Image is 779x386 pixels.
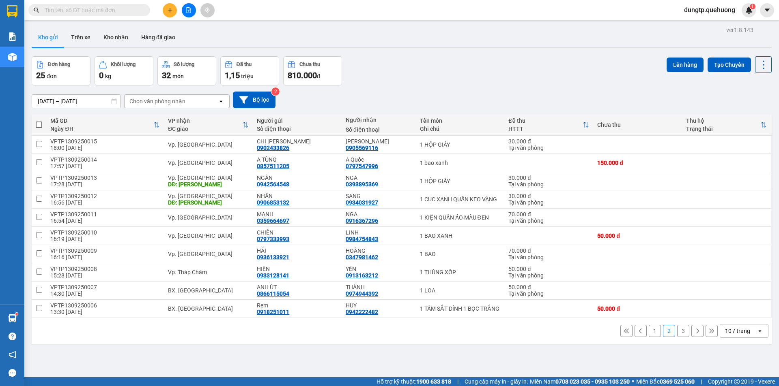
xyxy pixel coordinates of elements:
[257,229,338,236] div: CHIẾN
[257,181,289,188] div: 0942564548
[50,254,160,260] div: 16:16 [DATE]
[257,117,338,124] div: Người gửi
[750,4,755,9] sup: 1
[111,62,136,67] div: Khối lượng
[257,156,338,163] div: A TÙNG
[632,380,634,383] span: ⚪️
[65,28,97,47] button: Trên xe
[420,251,501,257] div: 1 BAO
[597,305,678,312] div: 50.000 đ
[237,62,252,67] div: Đã thu
[168,305,249,312] div: BX. [GEOGRAPHIC_DATA]
[50,218,160,224] div: 16:54 [DATE]
[135,28,182,47] button: Hàng đã giao
[636,377,695,386] span: Miền Bắc
[508,254,589,260] div: Tại văn phòng
[508,218,589,224] div: Tại văn phòng
[760,3,774,17] button: caret-down
[257,254,289,260] div: 0936133921
[764,6,771,14] span: caret-down
[50,145,160,151] div: 18:00 [DATE]
[757,328,763,334] svg: open
[508,266,589,272] div: 50.000 đ
[32,56,90,85] button: Đơn hàng25đơn
[686,126,760,132] div: Trạng thái
[299,62,320,67] div: Chưa thu
[50,175,160,181] div: VPTP1309250013
[420,117,501,124] div: Tên món
[508,117,583,124] div: Đã thu
[663,325,675,337] button: 2
[168,117,242,124] div: VP nhận
[508,211,589,218] div: 70.000 đ
[686,117,760,124] div: Thu hộ
[168,251,249,257] div: Vp. [GEOGRAPHIC_DATA]
[726,26,753,34] div: ver 1.8.143
[163,3,177,17] button: plus
[508,181,589,188] div: Tại văn phòng
[47,73,57,79] span: đơn
[597,160,678,166] div: 150.000 đ
[50,247,160,254] div: VPTP1309250009
[168,269,249,275] div: Vp. Tháp Chàm
[36,70,45,80] span: 25
[9,333,16,340] span: question-circle
[50,211,160,218] div: VPTP1309250011
[257,309,289,315] div: 0918251011
[257,126,338,132] div: Số điện thoại
[257,236,289,242] div: 0797333993
[168,214,249,221] div: Vp. [GEOGRAPHIC_DATA]
[34,7,39,13] span: search
[346,266,411,272] div: YẾN
[50,181,160,188] div: 17:28 [DATE]
[346,175,411,181] div: NGA
[204,7,210,13] span: aim
[508,138,589,145] div: 30.000 đ
[50,126,153,132] div: Ngày ĐH
[168,126,242,132] div: ĐC giao
[257,199,289,206] div: 0906853132
[346,290,378,297] div: 0974944392
[420,214,501,221] div: 1 KIỆN QUẦN ÁO MÀU ĐEN
[346,193,411,199] div: SANG
[50,302,160,309] div: VPTP1309250006
[257,290,289,297] div: 0866115054
[257,193,338,199] div: NHÂN
[257,272,289,279] div: 0933128141
[346,236,378,242] div: 0984754843
[508,284,589,290] div: 50.000 đ
[649,325,661,337] button: 1
[50,309,160,315] div: 13:30 [DATE]
[346,211,411,218] div: NGA
[346,247,411,254] div: HOÀNG
[346,145,378,151] div: 0905569116
[8,53,17,61] img: warehouse-icon
[7,5,17,17] img: logo-vxr
[168,199,249,206] div: DĐ: DƯ KHÁNH
[129,97,185,105] div: Chọn văn phòng nhận
[257,163,289,169] div: 0857511205
[168,287,249,294] div: BX. [GEOGRAPHIC_DATA]
[50,236,160,242] div: 16:19 [DATE]
[317,73,320,79] span: đ
[745,6,753,14] img: icon-new-feature
[346,229,411,236] div: LINH
[97,28,135,47] button: Kho nhận
[257,284,338,290] div: ANH ÚT
[218,98,224,104] svg: open
[105,73,111,79] span: kg
[420,287,501,294] div: 1 LOA
[530,377,630,386] span: Miền Nam
[708,58,751,72] button: Tạo Chuyến
[172,73,184,79] span: món
[233,92,275,108] button: Bộ lọc
[701,377,702,386] span: |
[346,163,378,169] div: 0797547996
[346,254,378,260] div: 0347981462
[257,302,338,309] div: Rem
[8,32,17,41] img: solution-icon
[288,70,317,80] span: 810.000
[257,175,338,181] div: NGÂN
[257,138,338,145] div: CHỊ CẨM TIÊN
[48,62,70,67] div: Đơn hàng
